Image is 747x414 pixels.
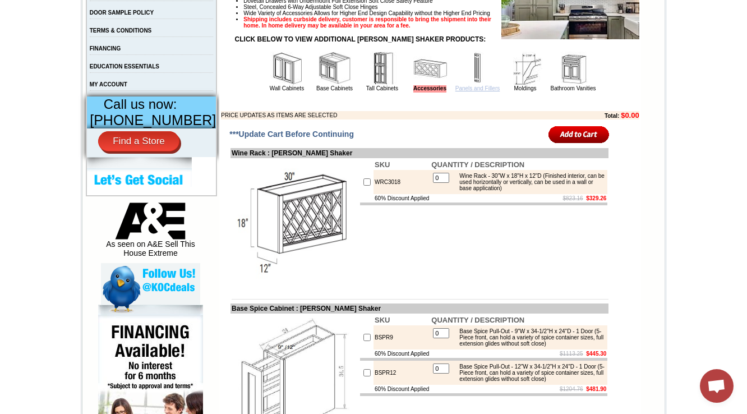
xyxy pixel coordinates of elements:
[90,27,152,34] a: TERMS & CONDITIONS
[366,52,399,85] img: Tall Cabinets
[316,85,353,91] a: Base Cabinets
[243,16,491,29] strong: Shipping includes curbside delivery, customer is responsible to bring the shipment into their hom...
[374,170,430,194] td: WRC3018
[243,10,490,16] span: Wide Variety of Accessories Allows for Higher End Design Capability without the Higher End Pricing
[374,361,430,385] td: BSPR12
[551,85,596,91] a: Bathroom Vanities
[36,51,64,62] td: Alabaster Shaker
[374,349,430,358] td: 60% Discount Applied
[100,31,102,32] img: spacer.gif
[102,51,136,63] td: [PERSON_NAME] White Shaker
[560,351,583,357] s: $1113.25
[221,111,543,119] td: PRICE UPDATES AS ITEMS ARE SELECTED
[413,52,447,85] img: Accessories
[232,159,358,286] img: Wine Rack
[136,31,137,32] img: spacer.gif
[230,148,608,158] td: Wine Rack : [PERSON_NAME] Shaker
[621,111,639,119] b: $0.00
[90,45,121,52] a: FINANCING
[229,130,354,139] span: ***Update Cart Before Continuing
[90,81,127,88] a: MY ACCOUNT
[66,51,100,63] td: [PERSON_NAME] Yellow Walnut
[431,160,524,169] b: QUANTITY / DESCRIPTION
[586,351,606,357] b: $445.30
[586,386,606,392] b: $481.90
[586,195,606,201] b: $329.26
[374,194,430,203] td: 60% Discount Applied
[454,364,605,382] div: Base Spice Pull-Out - 12"W x 34-1/2"H x 24"D - 1 Door (5-Piece front, can hold a variety of spice...
[375,316,390,324] b: SKU
[101,203,200,263] div: As seen on A&E Sell This House Extreme
[556,52,590,85] img: Bathroom Vanities
[431,316,524,324] b: QUANTITY / DESCRIPTION
[270,85,304,91] a: Wall Cabinets
[235,35,486,43] strong: CLICK BELOW TO VIEW ADDITIONAL [PERSON_NAME] SHAKER PRODUCTS:
[374,385,430,393] td: 60% Discount Applied
[514,85,536,91] a: Moldings
[168,51,196,63] td: Beachwood Oak Shaker
[375,160,390,169] b: SKU
[454,173,605,191] div: Wine Rack - 30"W x 18"H x 12"D (Finished interior, can be used horizontally or vertically, can be...
[563,195,583,201] s: $823.16
[454,328,605,347] div: Base Spice Pull-Out - 9"W x 34-1/2"H x 24"D - 1 Door (5-Piece front, can hold a variety of spice ...
[461,52,495,85] img: Panels and Fillers
[243,4,377,10] span: Steel, Concealed 6-Way Adjustable Soft Close Hinges
[13,2,91,11] a: Price Sheet View in PDF Format
[13,4,91,11] b: Price Sheet View in PDF Format
[270,52,304,85] img: Wall Cabinets
[560,386,583,392] s: $1204.76
[374,325,430,349] td: BSPR9
[605,113,619,119] b: Total:
[230,303,608,314] td: Base Spice Cabinet : [PERSON_NAME] Shaker
[166,31,168,32] img: spacer.gif
[366,85,398,91] a: Tall Cabinets
[104,96,177,112] span: Call us now:
[137,51,166,62] td: Baycreek Gray
[548,125,610,144] input: Add to Cart
[64,31,66,32] img: spacer.gif
[34,31,36,32] img: spacer.gif
[198,51,227,62] td: Bellmonte Maple
[700,369,734,403] div: Open chat
[2,3,11,12] img: pdf.png
[318,52,352,85] img: Base Cabinets
[90,63,159,70] a: EDUCATION ESSENTIALS
[90,112,216,128] span: [PHONE_NUMBER]
[196,31,198,32] img: spacer.gif
[413,85,446,93] a: Accessories
[509,52,542,85] img: Moldings
[90,10,154,16] a: DOOR SAMPLE POLICY
[455,85,500,91] a: Panels and Fillers
[98,131,179,151] a: Find a Store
